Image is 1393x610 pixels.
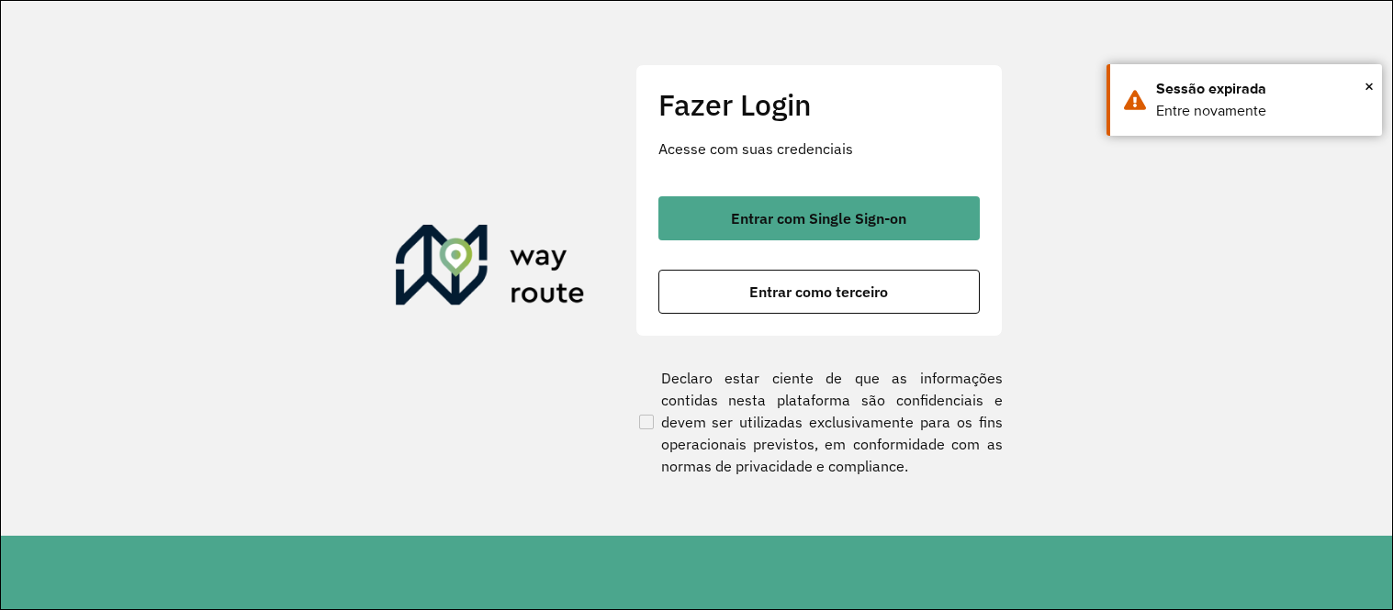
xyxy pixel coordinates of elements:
div: Entre novamente [1156,100,1368,122]
span: Entrar como terceiro [749,284,888,299]
h2: Fazer Login [658,87,980,122]
button: button [658,270,980,314]
button: Close [1365,72,1374,100]
img: Roteirizador AmbevTech [396,225,585,313]
label: Declaro estar ciente de que as informações contidas nesta plataforma são confidenciais e devem se... [635,367,1003,477]
span: Entrar com Single Sign-on [731,211,906,226]
button: button [658,196,980,240]
p: Acesse com suas credenciais [658,138,980,160]
div: Sessão expirada [1156,78,1368,100]
span: × [1365,72,1374,100]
